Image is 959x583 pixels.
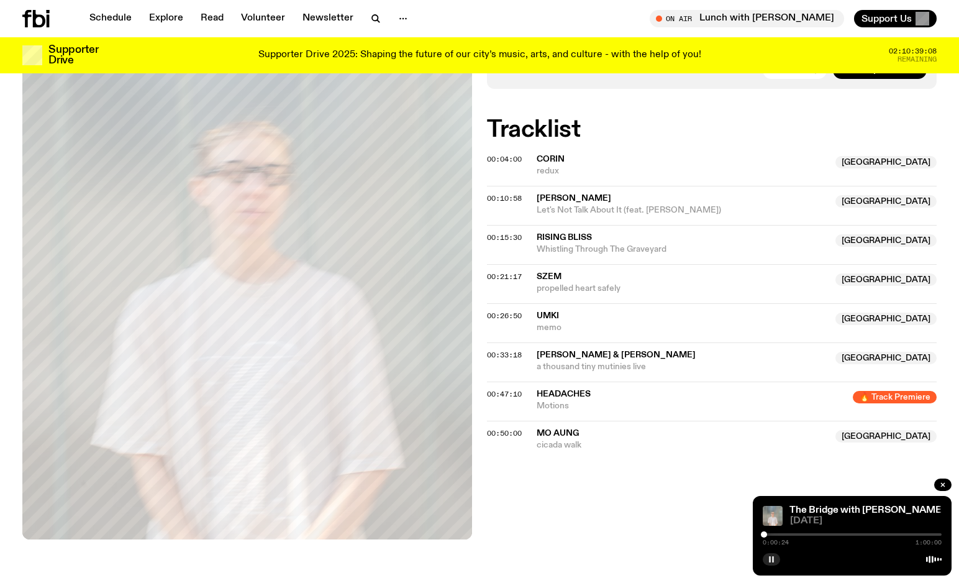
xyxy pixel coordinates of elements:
span: [GEOGRAPHIC_DATA] [835,195,937,208]
span: 00:04:00 [487,154,522,164]
span: [PERSON_NAME] [537,194,611,203]
span: 00:15:30 [487,232,522,242]
span: [GEOGRAPHIC_DATA] [835,234,937,247]
span: mo aung [537,429,579,438]
h2: Tracklist [487,119,937,141]
button: Support Us [854,10,937,27]
button: 00:15:30 [487,234,522,241]
span: [GEOGRAPHIC_DATA] [835,352,937,364]
span: redux [537,165,828,177]
span: 02:10:39:08 [889,48,937,55]
a: Explore [142,10,191,27]
span: 🔥 Track Premiere [853,391,937,403]
span: memo [537,322,828,334]
span: [GEOGRAPHIC_DATA] [835,430,937,443]
button: 00:04:00 [487,156,522,163]
span: Support Us [861,13,912,24]
span: 00:26:50 [487,311,522,321]
span: Headaches [537,390,591,398]
span: Whistling Through The Graveyard [537,244,828,255]
button: On AirLunch with [PERSON_NAME] [650,10,844,27]
span: Remaining [898,56,937,63]
a: Schedule [82,10,139,27]
span: a thousand tiny mutinies live [537,361,828,373]
button: 00:26:50 [487,313,522,319]
span: Szem [537,272,561,281]
span: [GEOGRAPHIC_DATA] [835,273,937,286]
button: 00:10:58 [487,195,522,202]
span: [GEOGRAPHIC_DATA] [835,313,937,325]
a: Volunteer [234,10,293,27]
span: [DATE] [790,516,942,526]
span: 00:33:18 [487,350,522,360]
span: [GEOGRAPHIC_DATA] [835,156,937,168]
span: 0:00:24 [763,539,789,546]
span: cicada walk [537,439,828,451]
button: 00:47:10 [487,391,522,398]
a: Read [193,10,231,27]
span: 00:21:17 [487,272,522,282]
span: 1:00:00 [916,539,942,546]
span: CORIN [537,155,565,163]
span: propelled heart safely [537,283,828,295]
p: Supporter Drive 2025: Shaping the future of our city’s music, arts, and culture - with the help o... [258,50,701,61]
span: 00:47:10 [487,389,522,399]
button: 00:21:17 [487,273,522,280]
a: The Bridge with [PERSON_NAME] [789,505,945,515]
img: Mara stands in front of a frosted glass wall wearing a cream coloured t-shirt and black glasses. ... [763,506,783,526]
button: 00:33:18 [487,352,522,359]
h3: Supporter Drive [48,45,98,66]
span: [PERSON_NAME] & [PERSON_NAME] [537,351,696,359]
span: umki [537,311,559,320]
span: Rising Bliss [537,233,592,242]
span: 00:10:58 [487,193,522,203]
a: Newsletter [295,10,361,27]
button: 00:50:00 [487,430,522,437]
span: Motions [537,400,845,412]
span: Let's Not Talk About It (feat. [PERSON_NAME]) [537,204,828,216]
span: 00:50:00 [487,428,522,438]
